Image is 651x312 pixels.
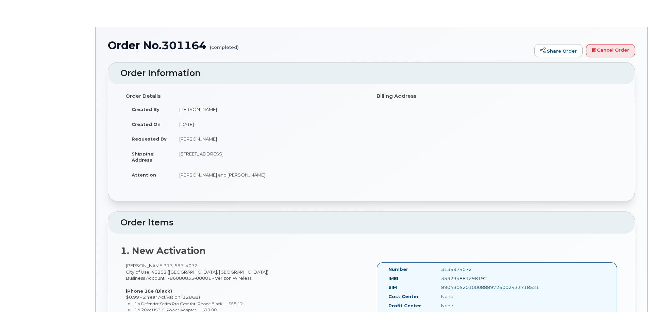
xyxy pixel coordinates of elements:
[388,266,408,273] label: Number
[120,245,206,256] strong: 1. New Activation
[132,122,161,127] strong: Created On
[132,107,160,112] strong: Created By
[173,131,366,146] td: [PERSON_NAME]
[436,275,510,282] div: 353234881298192
[586,44,635,58] a: Cancel Order
[388,275,398,282] label: IMEI
[534,44,583,58] a: Share Order
[436,293,510,300] div: None
[210,39,239,50] small: (completed)
[436,302,510,309] div: None
[184,263,198,268] span: 4072
[173,146,366,167] td: [STREET_ADDRESS]
[134,301,243,306] small: 1 x Defender Series Pro Case for iPhone Black — $58.12
[108,39,531,51] h1: Order No.301164
[132,151,154,163] strong: Shipping Address
[173,167,366,182] td: [PERSON_NAME] and [PERSON_NAME]
[120,69,622,78] h2: Order Information
[132,172,156,178] strong: Attention
[436,266,510,273] div: 3135974072
[126,288,172,294] strong: iPhone 16e (Black)
[164,263,198,268] span: 313
[388,293,419,300] label: Cost Center
[120,218,622,227] h2: Order Items
[126,93,366,99] h4: Order Details
[173,102,366,117] td: [PERSON_NAME]
[173,117,366,132] td: [DATE]
[436,284,510,291] div: 89043052010008889725002433718521
[388,302,421,309] label: Profit Center
[377,93,617,99] h4: Billing Address
[173,263,184,268] span: 597
[132,136,167,142] strong: Requested By
[388,284,397,291] label: SIM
